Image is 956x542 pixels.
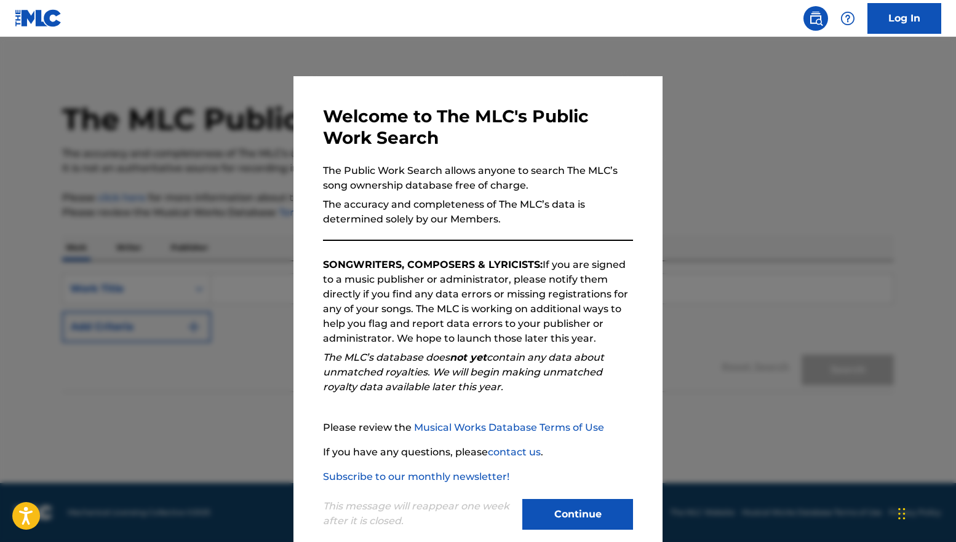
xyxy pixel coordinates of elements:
[894,483,956,542] iframe: Chat Widget
[488,446,541,458] a: contact us
[323,259,543,270] strong: SONGWRITERS, COMPOSERS & LYRICISTS:
[522,499,633,530] button: Continue
[323,471,509,482] a: Subscribe to our monthly newsletter!
[867,3,941,34] a: Log In
[323,163,633,193] p: The Public Work Search allows anyone to search The MLC’s song ownership database free of charge.
[323,106,633,149] h3: Welcome to The MLC's Public Work Search
[835,6,860,31] div: Help
[323,257,633,346] p: If you are signed to a music publisher or administrator, please notify them directly if you find ...
[323,445,633,460] p: If you have any questions, please .
[808,11,823,26] img: search
[323,499,515,528] p: This message will reappear one week after it is closed.
[898,495,906,532] div: Drag
[323,420,633,435] p: Please review the
[323,197,633,227] p: The accuracy and completeness of The MLC’s data is determined solely by our Members.
[840,11,855,26] img: help
[450,352,487,363] strong: not yet
[15,9,62,27] img: MLC Logo
[414,422,604,433] a: Musical Works Database Terms of Use
[323,352,604,393] em: The MLC’s database does contain any data about unmatched royalties. We will begin making unmatche...
[803,6,828,31] a: Public Search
